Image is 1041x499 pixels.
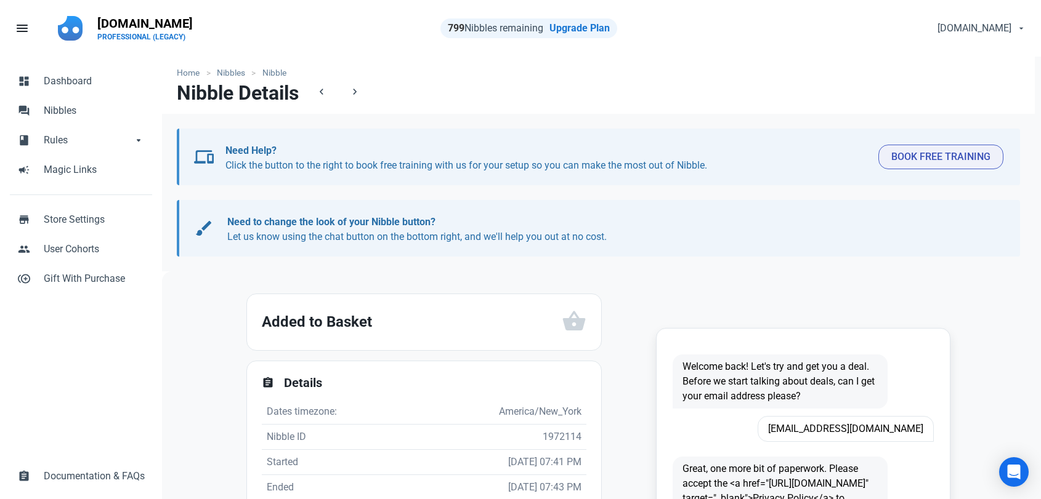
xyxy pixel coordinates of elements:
[10,461,152,491] a: assignmentDocumentation & FAQs
[262,309,562,334] h2: Added to Basket
[673,354,888,409] span: Welcome back! Let's try and get you a deal. Before we start talking about deals, can I get your e...
[938,21,1011,36] span: [DOMAIN_NAME]
[132,133,145,145] span: arrow_drop_down
[562,309,586,333] span: shopping_basket
[354,399,586,425] td: America/New_York
[44,74,145,89] span: Dashboard
[10,264,152,293] a: control_point_duplicateGift With Purchase
[44,103,145,118] span: Nibbles
[354,450,586,475] td: [DATE] 07:41 PM
[18,162,30,175] span: campaign
[18,74,30,86] span: dashboard
[225,143,869,173] p: Click the button to the right to book free training with us for your setup so you can make the mo...
[10,155,152,185] a: campaignMagic Links
[44,242,145,257] span: User Cohorts
[15,21,30,36] span: menu
[194,147,214,167] span: devices
[90,10,200,47] a: [DOMAIN_NAME]PROFESSIONAL (LEGACY)
[349,86,361,98] span: chevron_right
[18,469,30,481] span: assignment
[227,216,435,228] b: Need to change the look of your Nibble button?
[18,271,30,284] span: control_point_duplicate
[18,133,30,145] span: book
[211,66,252,79] a: Nibbles
[227,215,991,244] p: Let us know using the chat button on the bottom right, and we'll help you out at no cost.
[448,22,543,34] span: Nibbles remaining
[891,150,990,164] span: Book Free Training
[44,212,145,227] span: Store Settings
[44,133,132,148] span: Rules
[10,66,152,96] a: dashboardDashboard
[18,242,30,254] span: people
[177,66,206,79] a: Home
[44,469,145,484] span: Documentation & FAQs
[10,205,152,234] a: storeStore Settings
[549,22,610,34] a: Upgrade Plan
[162,57,1035,82] nav: breadcrumbs
[339,82,370,103] a: chevron_right
[262,425,354,450] td: Nibble ID
[18,212,30,225] span: store
[284,376,586,390] h2: Details
[927,16,1034,41] button: [DOMAIN_NAME]
[194,218,214,238] span: brush
[262,450,354,475] td: Started
[18,103,30,116] span: forum
[878,145,1003,169] button: Book Free Training
[10,234,152,264] a: peopleUser Cohorts
[758,416,934,442] span: [EMAIL_ADDRESS][DOMAIN_NAME]
[315,86,328,98] span: chevron_left
[97,32,193,42] p: PROFESSIONAL (LEGACY)
[44,271,145,286] span: Gift With Purchase
[177,82,299,104] h1: Nibble Details
[97,15,193,32] p: [DOMAIN_NAME]
[44,162,145,177] span: Magic Links
[10,126,152,155] a: bookRulesarrow_drop_down
[262,377,274,389] span: assignment
[10,96,152,126] a: forumNibbles
[306,82,337,103] a: chevron_left
[448,22,464,34] strong: 799
[354,425,586,450] td: 1972114
[225,145,277,156] b: Need Help?
[999,457,1029,487] div: Open Intercom Messenger
[262,399,354,425] td: Dates timezone:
